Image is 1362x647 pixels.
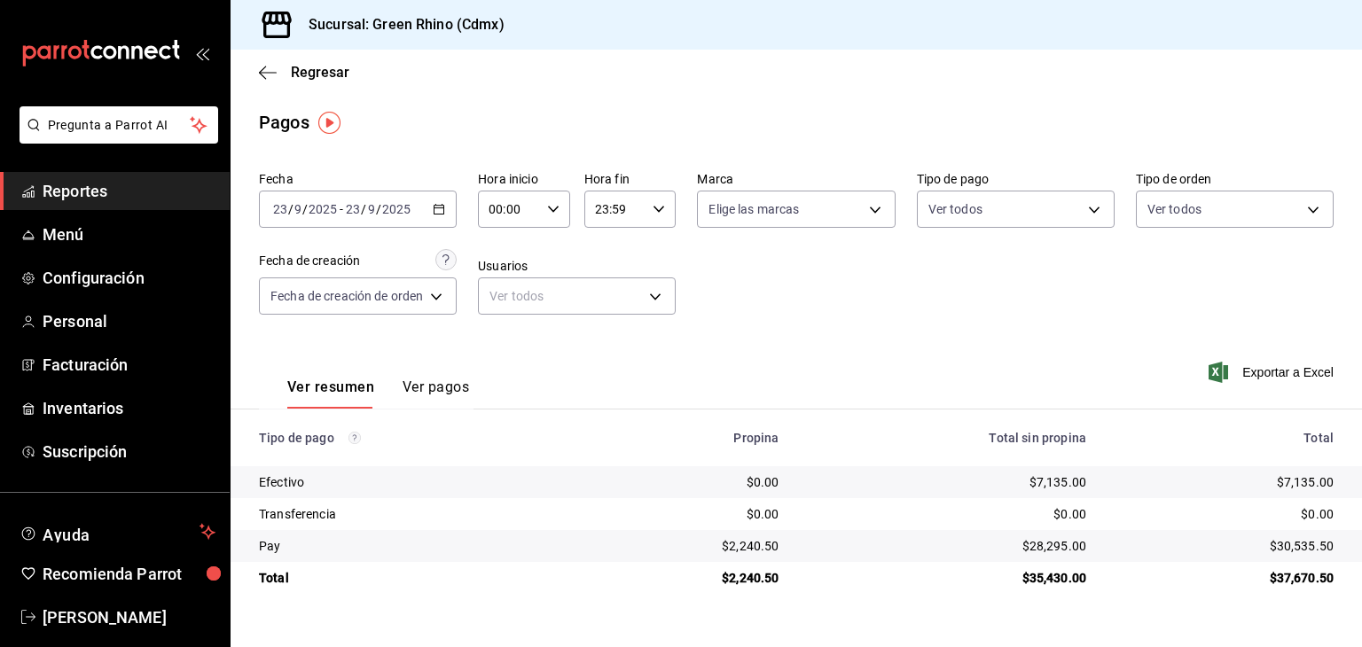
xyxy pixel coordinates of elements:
[287,378,469,409] div: navigation tabs
[478,260,676,272] label: Usuarios
[12,129,218,147] a: Pregunta a Parrot AI
[599,431,779,445] div: Propina
[807,431,1086,445] div: Total sin propina
[1115,505,1334,523] div: $0.00
[259,431,570,445] div: Tipo de pago
[259,505,570,523] div: Transferencia
[43,222,215,246] span: Menú
[1115,569,1334,587] div: $37,670.50
[43,266,215,290] span: Configuración
[599,505,779,523] div: $0.00
[259,569,570,587] div: Total
[478,277,676,315] div: Ver todos
[270,287,423,305] span: Fecha de creación de orden
[340,202,343,216] span: -
[20,106,218,144] button: Pregunta a Parrot AI
[807,473,1086,491] div: $7,135.00
[928,200,982,218] span: Ver todos
[43,521,192,542] span: Ayuda
[1115,537,1334,555] div: $30,535.50
[599,569,779,587] div: $2,240.50
[43,353,215,377] span: Facturación
[1115,473,1334,491] div: $7,135.00
[259,537,570,555] div: Pay
[367,202,376,216] input: --
[43,440,215,464] span: Suscripción
[381,202,411,216] input: ----
[43,179,215,203] span: Reportes
[43,396,215,420] span: Inventarios
[376,202,381,216] span: /
[584,173,677,185] label: Hora fin
[272,202,288,216] input: --
[259,109,309,136] div: Pagos
[697,173,895,185] label: Marca
[287,378,374,409] button: Ver resumen
[599,537,779,555] div: $2,240.50
[708,200,799,218] span: Elige las marcas
[1115,431,1334,445] div: Total
[1147,200,1202,218] span: Ver todos
[259,64,349,81] button: Regresar
[403,378,469,409] button: Ver pagos
[259,173,457,185] label: Fecha
[1136,173,1334,185] label: Tipo de orden
[259,252,360,270] div: Fecha de creación
[348,432,361,444] svg: Los pagos realizados con Pay y otras terminales son montos brutos.
[294,202,302,216] input: --
[361,202,366,216] span: /
[318,112,340,134] img: Tooltip marker
[1212,362,1334,383] button: Exportar a Excel
[599,473,779,491] div: $0.00
[259,473,570,491] div: Efectivo
[291,64,349,81] span: Regresar
[48,116,191,135] span: Pregunta a Parrot AI
[478,173,570,185] label: Hora inicio
[917,173,1115,185] label: Tipo de pago
[288,202,294,216] span: /
[294,14,505,35] h3: Sucursal: Green Rhino (Cdmx)
[807,537,1086,555] div: $28,295.00
[302,202,308,216] span: /
[43,562,215,586] span: Recomienda Parrot
[43,605,215,629] span: [PERSON_NAME]
[345,202,361,216] input: --
[807,505,1086,523] div: $0.00
[308,202,338,216] input: ----
[195,46,209,60] button: open_drawer_menu
[807,569,1086,587] div: $35,430.00
[43,309,215,333] span: Personal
